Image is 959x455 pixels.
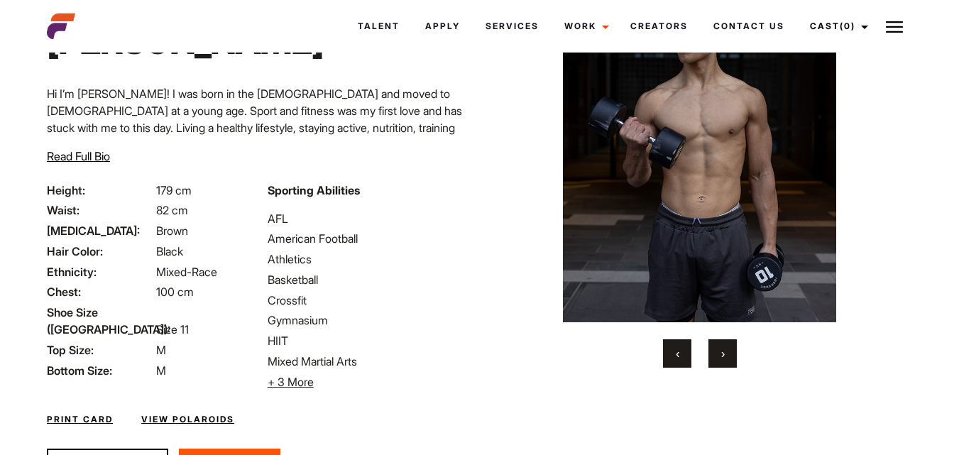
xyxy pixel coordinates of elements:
a: Services [473,7,552,45]
a: Contact Us [701,7,797,45]
a: View Polaroids [141,413,234,426]
span: M [156,343,166,357]
span: Height: [47,182,153,199]
img: cropped-aefm-brand-fav-22-square.png [47,12,75,40]
span: 100 cm [156,285,194,299]
a: Print Card [47,413,113,426]
img: Burger icon [886,18,903,35]
li: HIIT [268,332,471,349]
span: Brown [156,224,188,238]
span: Bottom Size: [47,362,153,379]
strong: Sporting Abilities [268,183,360,197]
span: + 3 More [268,375,314,389]
span: Read Full Bio [47,149,110,163]
li: American Football [268,230,471,247]
span: Ethnicity: [47,263,153,280]
li: Mixed Martial Arts [268,353,471,370]
span: Shoe Size ([GEOGRAPHIC_DATA]): [47,304,153,338]
span: Hair Color: [47,243,153,260]
li: Crossfit [268,292,471,309]
p: Hi I’m [PERSON_NAME]! I was born in the [DEMOGRAPHIC_DATA] and moved to [DEMOGRAPHIC_DATA] at a y... [47,85,471,153]
span: Black [156,244,183,258]
span: Size 11 [156,322,189,336]
button: Read Full Bio [47,148,110,165]
span: [MEDICAL_DATA]: [47,222,153,239]
a: Creators [618,7,701,45]
a: Apply [412,7,473,45]
span: Mixed-Race [156,265,217,279]
span: Next [721,346,725,361]
span: Chest: [47,283,153,300]
a: Work [552,7,618,45]
li: AFL [268,210,471,227]
a: Talent [345,7,412,45]
li: Gymnasium [268,312,471,329]
span: (0) [840,21,855,31]
span: Top Size: [47,341,153,358]
span: 179 cm [156,183,192,197]
span: Waist: [47,202,153,219]
li: Basketball [268,271,471,288]
span: 82 cm [156,203,188,217]
span: Previous [676,346,679,361]
li: Athletics [268,251,471,268]
a: Cast(0) [797,7,877,45]
span: M [156,363,166,378]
